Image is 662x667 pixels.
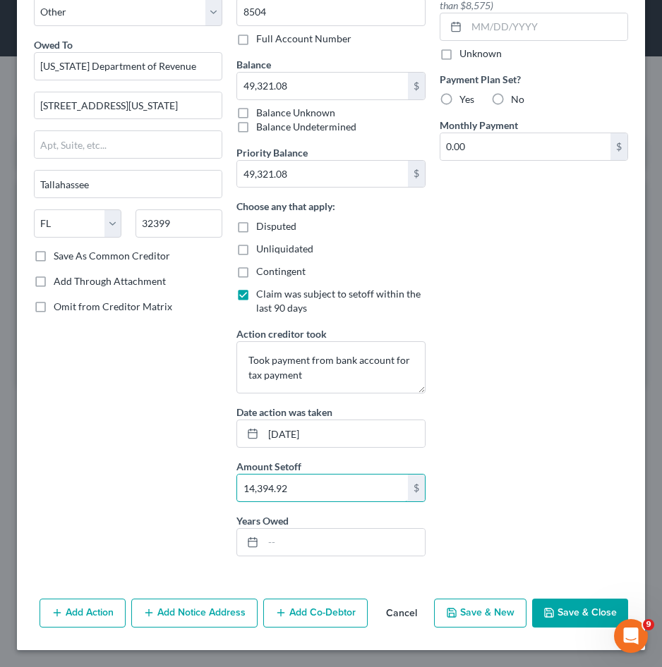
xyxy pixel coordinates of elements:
div: $ [610,133,627,160]
input: Enter city... [35,171,222,197]
button: Add Action [40,599,126,628]
label: Add Through Attachment [54,274,166,288]
button: Save & Close [532,599,628,628]
input: 0.00 [237,475,407,501]
label: Amount Setoff [236,459,301,474]
input: -- [263,529,424,556]
span: Yes [459,93,474,105]
button: Cancel [375,600,428,628]
input: Search creditor by name... [34,52,222,80]
input: Enter zip... [136,209,223,238]
span: Contingent [256,265,306,277]
input: Apt, Suite, etc... [35,131,222,158]
span: Omit from Creditor Matrix [54,300,172,312]
label: Action creditor took [236,326,327,341]
label: Monthly Payment [440,118,518,133]
label: Full Account Number [256,32,351,46]
input: Enter address... [35,92,222,119]
span: Owed To [34,39,73,51]
label: Save As Common Creditor [54,249,170,263]
input: 0.00 [237,161,407,188]
label: Payment Plan Set? [440,72,628,87]
span: Claim was subject to setoff within the last 90 days [256,288,421,314]
label: Priority Balance [236,145,308,160]
span: 9 [643,619,654,630]
span: Disputed [256,220,296,232]
label: Balance [236,57,271,72]
div: $ [408,161,425,188]
input: 0.00 [237,73,407,99]
div: $ [408,475,425,501]
div: $ [408,73,425,99]
button: Add Notice Address [131,599,258,628]
label: Date action was taken [236,405,332,420]
label: Balance Unknown [256,106,335,120]
span: Unliquidated [256,243,313,255]
input: MM/DD/YYYY [263,420,424,447]
label: Choose any that apply: [236,199,335,214]
input: MM/DD/YYYY [467,13,627,40]
button: Add Co-Debtor [263,599,368,628]
label: Balance Undetermined [256,120,356,134]
label: Unknown [459,47,502,61]
input: 0.00 [440,133,610,160]
span: No [511,93,524,105]
button: Save & New [434,599,526,628]
iframe: Intercom live chat [614,619,648,653]
label: Years Owed [236,513,289,528]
